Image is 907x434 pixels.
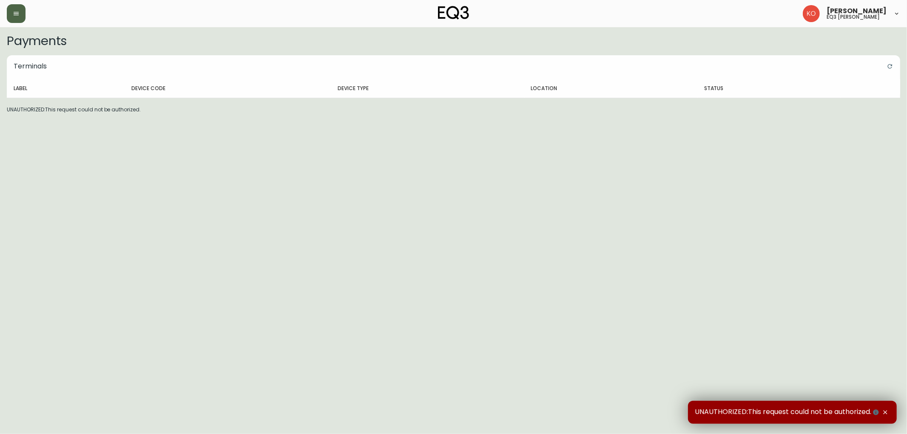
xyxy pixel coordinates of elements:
h5: eq3 [PERSON_NAME] [827,14,880,20]
h5: Terminals [7,55,54,77]
img: 9beb5e5239b23ed26e0d832b1b8f6f2a [803,5,820,22]
span: UNAUTHORIZED:This request could not be authorized. [695,408,881,417]
img: logo [438,6,469,20]
table: devices table [7,79,900,98]
div: UNAUTHORIZED:This request could not be authorized. [2,50,905,119]
th: Status [697,79,841,98]
h2: Payments [7,34,900,48]
th: Device Code [125,79,331,98]
th: Device Type [331,79,524,98]
th: Location [524,79,697,98]
th: Label [7,79,125,98]
span: [PERSON_NAME] [827,8,887,14]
